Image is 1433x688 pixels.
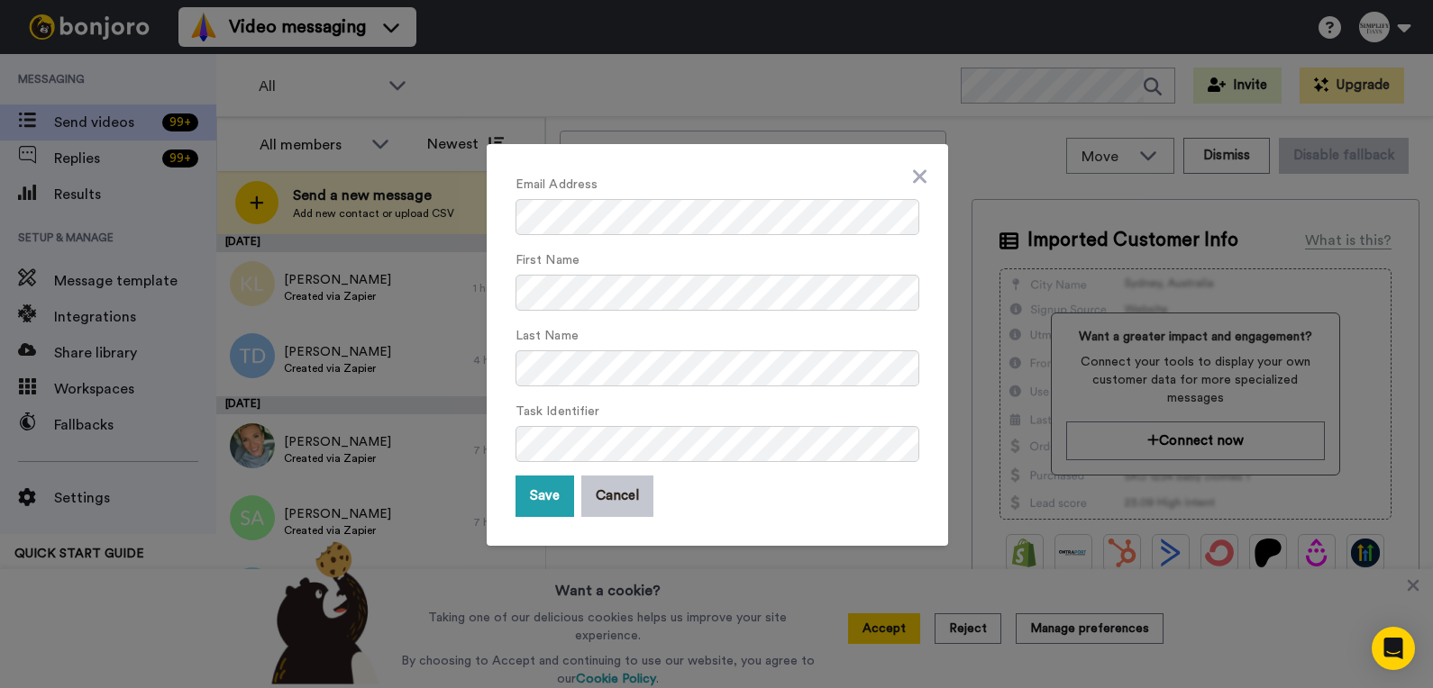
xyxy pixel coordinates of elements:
label: Task Identifier [516,403,599,421]
button: Save [516,475,574,517]
label: First Name [516,251,580,270]
button: Cancel [581,475,653,517]
div: Open Intercom Messenger [1372,627,1415,670]
label: Email Address [516,176,598,195]
label: Last Name [516,327,579,346]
